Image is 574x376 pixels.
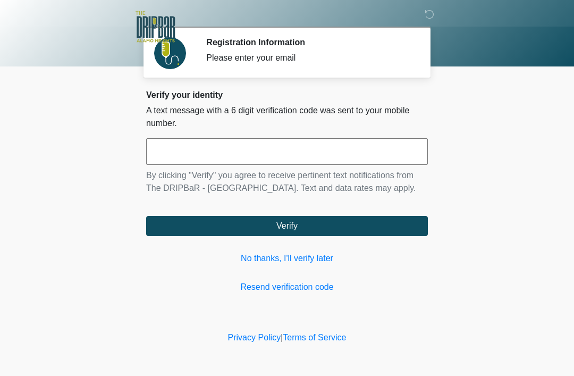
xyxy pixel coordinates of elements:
a: Resend verification code [146,281,428,294]
a: Terms of Service [283,333,346,342]
h2: Verify your identity [146,90,428,100]
p: By clicking "Verify" you agree to receive pertinent text notifications from The DRIPBaR - [GEOGRA... [146,169,428,195]
a: Privacy Policy [228,333,281,342]
a: | [281,333,283,342]
a: No thanks, I'll verify later [146,252,428,265]
p: A text message with a 6 digit verification code was sent to your mobile number. [146,104,428,130]
div: Please enter your email [206,52,412,64]
button: Verify [146,216,428,236]
img: The DRIPBaR - Alamo Heights Logo [136,8,175,46]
